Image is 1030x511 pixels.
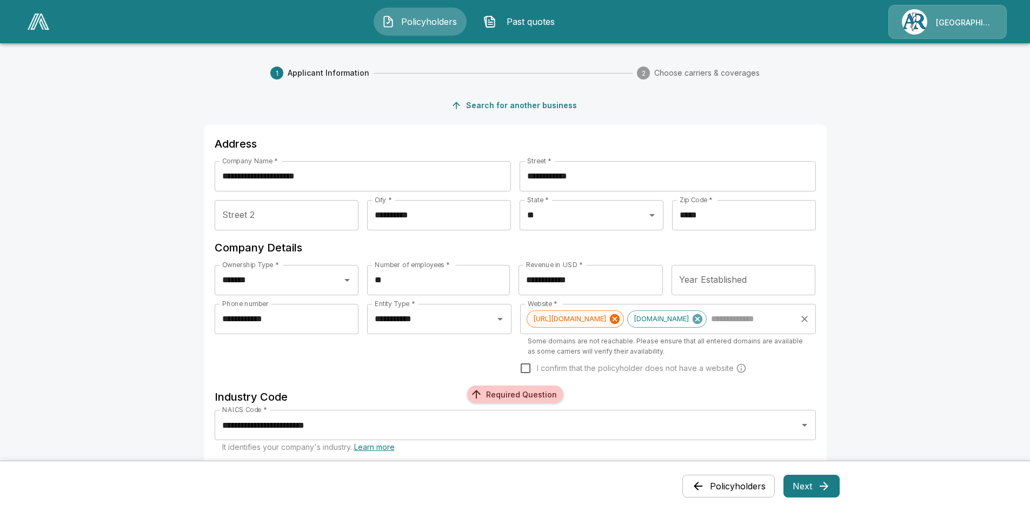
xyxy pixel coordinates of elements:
span: Past quotes [501,15,560,28]
img: Policyholders Icon [382,15,395,28]
button: Open [797,417,812,433]
label: Revenue in USD * [526,260,583,269]
span: [DOMAIN_NAME] [628,313,695,325]
button: Next [783,475,840,497]
label: Phone number [222,299,269,308]
p: Some domains are not reachable. Please ensure that all entered domains are available as some carr... [528,336,808,357]
div: Required Question [467,386,563,403]
img: AA Logo [28,14,49,30]
span: I confirm that the policyholder does not have a website [537,363,734,374]
button: Open [340,273,355,288]
label: Street * [527,156,551,165]
label: Company Name * [222,156,278,165]
label: Entity Type * [375,299,415,308]
label: City * [375,195,392,204]
label: NAICS Code * [222,405,267,414]
span: Required Question [480,390,563,399]
label: Ownership Type * [222,260,278,269]
span: Applicant Information [288,68,369,78]
span: [URL][DOMAIN_NAME] [527,313,612,325]
button: Search for another business [449,96,581,116]
label: Zip Code * [680,195,713,204]
div: [DOMAIN_NAME] [627,310,707,328]
span: It identifies your company's industry. [222,442,395,452]
button: Open [493,311,508,327]
button: Open [644,208,660,223]
button: Past quotes IconPast quotes [475,8,568,36]
button: Clear [797,311,812,327]
button: Policyholders [682,475,775,497]
label: Number of employees * [375,260,450,269]
a: Learn more [354,442,395,452]
text: 1 [275,69,278,77]
label: State * [527,195,549,204]
span: Policyholders [399,15,458,28]
img: Past quotes Icon [483,15,496,28]
button: Policyholders IconPolicyholders [374,8,467,36]
label: Website * [528,299,557,308]
svg: Carriers run a cyber security scan on the policyholders' websites. Please enter a website wheneve... [736,363,747,374]
h6: Industry Code [215,388,816,406]
text: 2 [642,69,646,77]
h6: Address [215,135,816,152]
span: Choose carriers & coverages [654,68,760,78]
h6: Company Details [215,239,816,256]
div: [URL][DOMAIN_NAME] [527,310,624,328]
